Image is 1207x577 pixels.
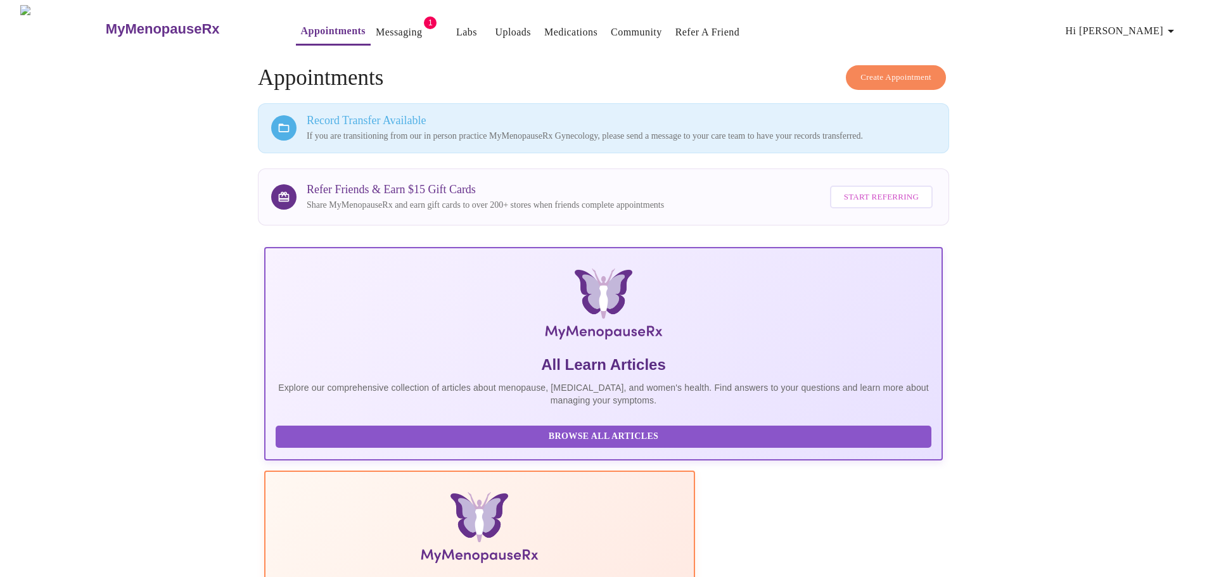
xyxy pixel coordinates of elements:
[20,5,104,53] img: MyMenopauseRx Logo
[1061,18,1184,44] button: Hi [PERSON_NAME]
[307,114,936,127] h3: Record Transfer Available
[104,7,270,51] a: MyMenopauseRx
[258,65,949,91] h4: Appointments
[276,426,931,448] button: Browse All Articles
[827,179,936,215] a: Start Referring
[276,430,935,441] a: Browse All Articles
[307,130,936,143] p: If you are transitioning from our in person practice MyMenopauseRx Gynecology, please send a mess...
[301,22,366,40] a: Appointments
[276,381,931,407] p: Explore our comprehensive collection of articles about menopause, [MEDICAL_DATA], and women's hea...
[446,20,487,45] button: Labs
[830,186,933,209] button: Start Referring
[670,20,745,45] button: Refer a Friend
[371,20,427,45] button: Messaging
[539,20,603,45] button: Medications
[296,18,371,46] button: Appointments
[378,269,829,345] img: MyMenopauseRx Logo
[376,23,422,41] a: Messaging
[611,23,662,41] a: Community
[675,23,740,41] a: Refer a Friend
[424,16,437,29] span: 1
[495,23,531,41] a: Uploads
[276,355,931,375] h5: All Learn Articles
[106,21,220,37] h3: MyMenopauseRx
[288,429,919,445] span: Browse All Articles
[846,65,946,90] button: Create Appointment
[844,190,919,205] span: Start Referring
[456,23,477,41] a: Labs
[307,183,664,196] h3: Refer Friends & Earn $15 Gift Cards
[307,199,664,212] p: Share MyMenopauseRx and earn gift cards to over 200+ stores when friends complete appointments
[544,23,597,41] a: Medications
[340,492,618,568] img: Menopause Manual
[606,20,667,45] button: Community
[490,20,536,45] button: Uploads
[1066,22,1178,40] span: Hi [PERSON_NAME]
[860,70,931,85] span: Create Appointment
